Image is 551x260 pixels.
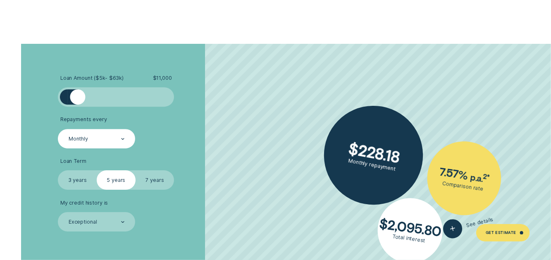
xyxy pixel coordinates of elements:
label: 5 years [97,170,136,190]
span: See details [466,216,494,228]
label: 3 years [58,170,97,190]
span: Loan Amount ( $5k - $63k ) [60,75,124,81]
span: $ 11,000 [153,75,172,81]
div: Exceptional [69,219,97,226]
div: Monthly [69,136,88,142]
button: See details [441,210,495,240]
label: 7 years [136,170,174,190]
span: Loan Term [60,158,86,165]
span: My credit history is [60,200,108,206]
a: Get Estimate [476,224,530,241]
span: Repayments every [60,116,107,123]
